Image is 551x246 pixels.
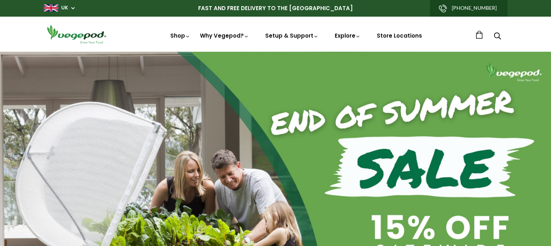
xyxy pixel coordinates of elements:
[377,32,422,39] a: Store Locations
[200,32,249,39] a: Why Vegepod?
[335,32,361,39] a: Explore
[265,32,319,39] a: Setup & Support
[44,4,58,12] img: gb_large.png
[494,33,501,41] a: Search
[170,32,191,39] a: Shop
[61,4,68,12] a: UK
[44,24,109,44] img: Vegepod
